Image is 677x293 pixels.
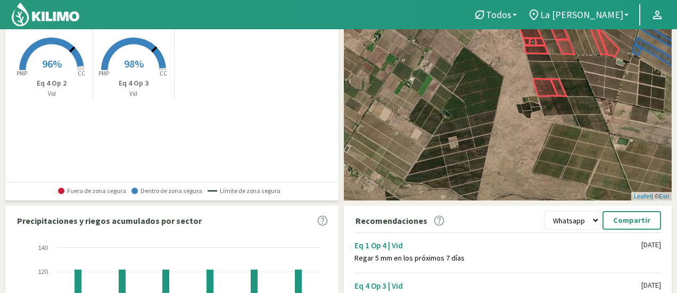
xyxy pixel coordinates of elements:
[354,240,641,250] div: Eq 1 Op 4 | Vid
[634,193,651,199] a: Leaflet
[160,70,167,77] tspan: CC
[11,2,80,27] img: Kilimo
[93,78,175,89] p: Eq 4 Op 3
[641,240,661,249] div: [DATE]
[78,70,86,77] tspan: CC
[641,281,661,290] div: [DATE]
[602,211,661,230] button: Compartir
[98,70,109,77] tspan: PMP
[356,214,427,227] p: Recomendaciones
[93,89,175,98] p: Vid
[38,269,48,275] text: 120
[38,245,48,251] text: 140
[11,78,93,89] p: Eq 4 Op 2
[11,89,93,98] p: Vid
[124,57,144,70] span: 98%
[659,193,669,199] a: Esri
[17,214,202,227] p: Precipitaciones y riegos acumulados por sector
[354,254,641,263] div: Regar 5 mm en los próximos 7 días
[613,214,650,227] p: Compartir
[208,187,280,195] span: Límite de zona segura
[58,187,126,195] span: Fuera de zona segura
[486,9,511,20] span: Todos
[42,57,62,70] span: 96%
[131,187,202,195] span: Dentro de zona segura
[16,70,27,77] tspan: PMP
[540,9,623,20] span: La [PERSON_NAME]
[354,281,641,291] div: Eq 4 Op 3 | Vid
[631,192,672,201] div: | ©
